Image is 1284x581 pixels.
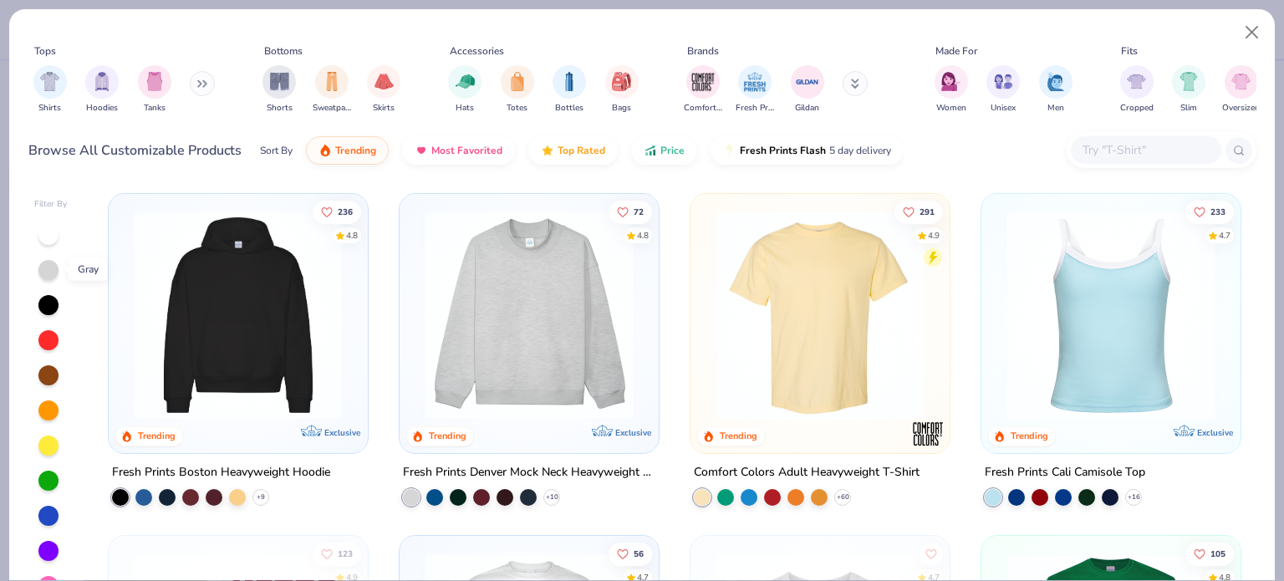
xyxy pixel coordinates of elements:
img: Skirts Image [374,72,394,91]
img: Unisex Image [994,72,1013,91]
button: filter button [33,65,67,115]
button: filter button [935,65,968,115]
span: 236 [339,207,354,216]
span: + 16 [1127,492,1139,502]
span: Shorts [267,102,293,115]
div: filter for Women [935,65,968,115]
button: Fresh Prints Flash5 day delivery [711,136,904,165]
span: Cropped [1120,102,1154,115]
img: a25d9891-da96-49f3-a35e-76288174bf3a [998,211,1224,420]
span: Fresh Prints [736,102,774,115]
span: Hoodies [86,102,118,115]
span: Slim [1180,102,1197,115]
div: Comfort Colors Adult Heavyweight T-Shirt [694,462,920,483]
img: Hats Image [456,72,475,91]
button: filter button [138,65,171,115]
div: Accessories [450,43,504,59]
span: 56 [634,549,644,558]
div: 4.7 [1219,229,1230,242]
div: filter for Gildan [791,65,824,115]
button: filter button [736,65,774,115]
div: filter for Bottles [553,65,586,115]
span: Gildan [795,102,819,115]
img: Comfort Colors logo [911,417,945,451]
div: Fits [1121,43,1138,59]
div: Filter By [34,198,68,211]
span: Hats [456,102,474,115]
div: Bottoms [264,43,303,59]
span: + 10 [546,492,558,502]
span: 233 [1210,207,1225,216]
img: Shirts Image [40,72,59,91]
span: Skirts [373,102,395,115]
button: filter button [313,65,351,115]
span: Oversized [1222,102,1260,115]
button: filter button [262,65,296,115]
img: Cropped Image [1127,72,1146,91]
button: filter button [85,65,119,115]
img: 029b8af0-80e6-406f-9fdc-fdf898547912 [707,211,933,420]
div: Made For [935,43,977,59]
div: filter for Bags [605,65,639,115]
img: Bottles Image [560,72,578,91]
img: Gildan Image [795,69,820,94]
span: Sweatpants [313,102,351,115]
img: Bags Image [612,72,630,91]
button: Like [609,200,652,223]
button: Like [1185,542,1234,565]
div: Sort By [260,143,293,158]
button: filter button [501,65,534,115]
button: Like [609,542,652,565]
span: Most Favorited [431,144,502,157]
img: Hoodies Image [93,72,111,91]
span: 123 [339,549,354,558]
button: Price [631,136,697,165]
input: Try "T-Shirt" [1081,140,1210,160]
img: Totes Image [508,72,527,91]
span: + 60 [836,492,848,502]
img: flash.gif [723,144,736,157]
span: 72 [634,207,644,216]
span: Shirts [38,102,61,115]
button: Top Rated [528,136,618,165]
img: Sweatpants Image [323,72,341,91]
button: Like [894,200,943,223]
img: Shorts Image [270,72,289,91]
button: Like [1185,200,1234,223]
img: TopRated.gif [541,144,554,157]
div: Fresh Prints Boston Heavyweight Hoodie [112,462,330,483]
div: filter for Hats [448,65,481,115]
span: 5 day delivery [829,141,891,161]
div: filter for Shirts [33,65,67,115]
img: Oversized Image [1231,72,1251,91]
button: Like [920,542,943,565]
div: filter for Men [1039,65,1073,115]
span: Bags [612,102,631,115]
img: Women Image [941,72,960,91]
span: 291 [920,207,935,216]
button: Trending [306,136,389,165]
span: Comfort Colors [684,102,722,115]
div: Fresh Prints Denver Mock Neck Heavyweight Sweatshirt [403,462,655,483]
button: filter button [1222,65,1260,115]
div: Brands [687,43,719,59]
span: Fresh Prints Flash [740,144,826,157]
button: filter button [605,65,639,115]
button: Close [1236,17,1268,48]
img: Tanks Image [145,72,164,91]
img: most_fav.gif [415,144,428,157]
span: Tanks [144,102,166,115]
span: Exclusive [615,427,651,438]
div: Fresh Prints Cali Camisole Top [985,462,1145,483]
span: Bottles [555,102,583,115]
div: filter for Skirts [367,65,400,115]
span: Unisex [991,102,1016,115]
span: Top Rated [558,144,605,157]
span: Men [1047,102,1064,115]
img: Fresh Prints Image [742,69,767,94]
img: trending.gif [318,144,332,157]
div: filter for Tanks [138,65,171,115]
img: Slim Image [1180,72,1198,91]
img: 91acfc32-fd48-4d6b-bdad-a4c1a30ac3fc [125,211,351,420]
button: Like [313,200,362,223]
